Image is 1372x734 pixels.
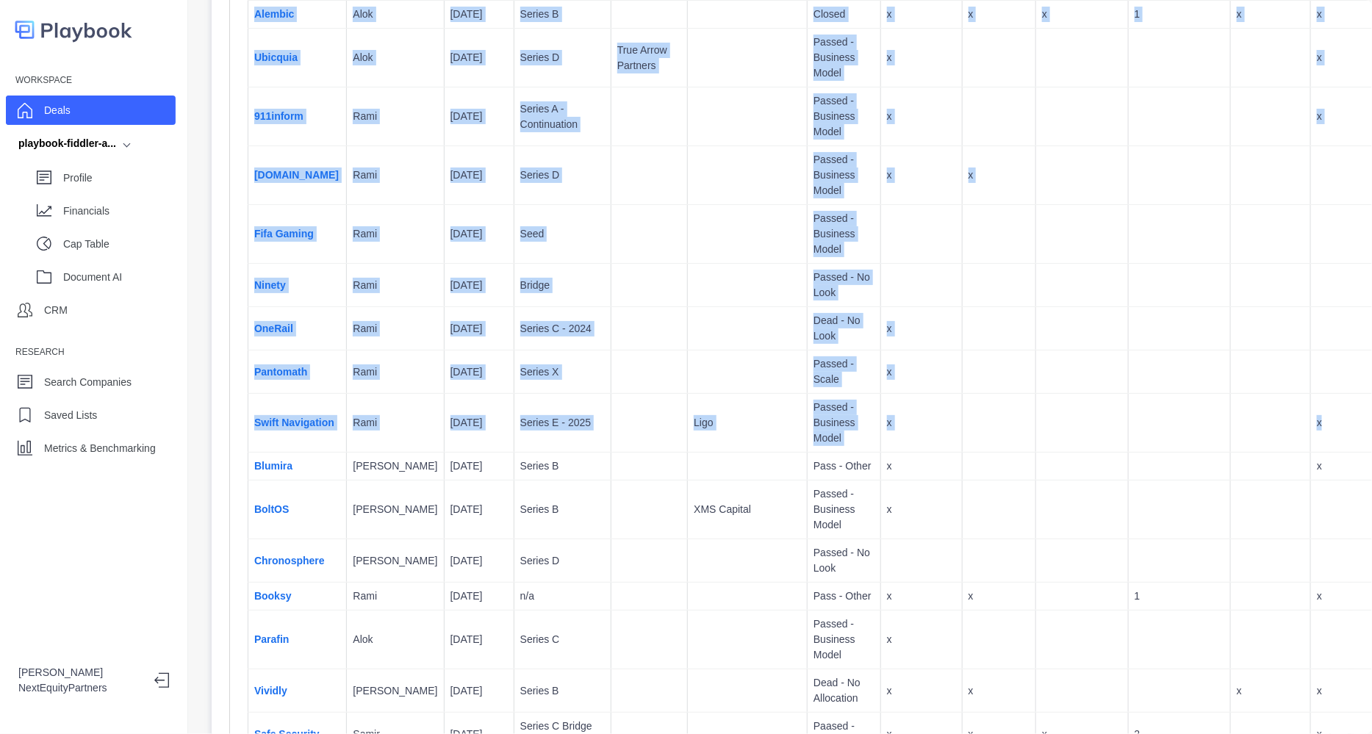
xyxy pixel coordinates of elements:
[450,553,508,569] p: [DATE]
[813,152,874,198] p: Passed - Business Model
[353,683,437,699] p: [PERSON_NAME]
[254,8,294,20] a: Alembic
[450,589,508,604] p: [DATE]
[813,93,874,140] p: Passed - Business Model
[520,502,605,517] p: Series B
[887,683,956,699] p: x
[353,589,437,604] p: Rami
[813,270,874,301] p: Passed - No Look
[18,136,116,151] div: playbook-fiddler-a...
[887,50,956,65] p: x
[254,685,287,697] a: Vividly
[813,486,874,533] p: Passed - Business Model
[450,109,508,124] p: [DATE]
[254,503,289,515] a: BoltOS
[254,51,298,63] a: Ubicquia
[353,7,437,22] p: Alok
[887,364,956,380] p: x
[813,545,874,576] p: Passed - No Look
[450,168,508,183] p: [DATE]
[887,7,956,22] p: x
[887,458,956,474] p: x
[63,170,176,186] p: Profile
[254,555,325,566] a: Chronosphere
[520,553,605,569] p: Series D
[18,665,143,680] p: [PERSON_NAME]
[450,226,508,242] p: [DATE]
[353,553,437,569] p: [PERSON_NAME]
[450,50,508,65] p: [DATE]
[813,616,874,663] p: Passed - Business Model
[887,109,956,124] p: x
[63,270,176,285] p: Document AI
[450,458,508,474] p: [DATE]
[44,375,132,390] p: Search Companies
[694,502,801,517] p: XMS Capital
[254,366,307,378] a: Pantomath
[353,502,437,517] p: [PERSON_NAME]
[617,43,681,73] p: True Arrow Partners
[353,321,437,337] p: Rami
[450,502,508,517] p: [DATE]
[353,50,437,65] p: Alok
[1135,7,1224,22] p: 1
[813,313,874,344] p: Dead - No Look
[1237,683,1304,699] p: x
[44,103,71,118] p: Deals
[254,417,334,428] a: Swift Navigation
[254,228,314,240] a: Fifa Gaming
[520,415,605,431] p: Series E - 2025
[813,675,874,706] p: Dead - No Allocation
[887,168,956,183] p: x
[254,169,339,181] a: [DOMAIN_NAME]
[520,589,605,604] p: n/a
[1042,7,1121,22] p: x
[813,35,874,81] p: Passed - Business Model
[694,415,801,431] p: Ligo
[520,101,605,132] p: Series A - Continuation
[520,321,605,337] p: Series C - 2024
[254,110,304,122] a: 911inform
[887,415,956,431] p: x
[1237,7,1304,22] p: x
[353,458,437,474] p: [PERSON_NAME]
[520,7,605,22] p: Series B
[353,226,437,242] p: Rami
[887,589,956,604] p: x
[353,415,437,431] p: Rami
[353,109,437,124] p: Rami
[969,168,1030,183] p: x
[254,590,292,602] a: Booksy
[520,683,605,699] p: Series B
[520,50,605,65] p: Series D
[63,237,176,252] p: Cap Table
[813,7,874,22] p: Closed
[813,356,874,387] p: Passed - Scale
[450,415,508,431] p: [DATE]
[450,278,508,293] p: [DATE]
[450,321,508,337] p: [DATE]
[520,226,605,242] p: Seed
[254,279,286,291] a: Ninety
[450,632,508,647] p: [DATE]
[254,460,292,472] a: Blumira
[254,323,293,334] a: OneRail
[63,204,176,219] p: Financials
[520,278,605,293] p: Bridge
[44,303,68,318] p: CRM
[520,364,605,380] p: Series X
[450,7,508,22] p: [DATE]
[353,168,437,183] p: Rami
[18,680,143,696] p: NextEquityPartners
[520,458,605,474] p: Series B
[813,400,874,446] p: Passed - Business Model
[44,441,156,456] p: Metrics & Benchmarking
[520,168,605,183] p: Series D
[450,364,508,380] p: [DATE]
[969,7,1030,22] p: x
[813,589,874,604] p: Pass - Other
[520,632,605,647] p: Series C
[15,15,132,45] img: logo-colored
[254,633,289,645] a: Parafin
[353,278,437,293] p: Rami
